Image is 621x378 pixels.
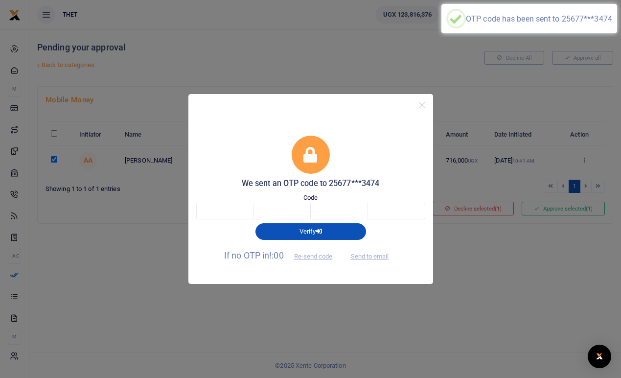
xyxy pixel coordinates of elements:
div: OTP code has been sent to 25677***3474 [466,14,612,24]
button: Close [415,98,429,112]
label: Code [303,193,318,203]
button: Verify [255,223,366,240]
div: Open Intercom Messenger [588,345,611,368]
h5: We sent an OTP code to 25677***3474 [196,179,425,189]
span: If no OTP in [224,250,341,260]
span: !:00 [269,250,283,260]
